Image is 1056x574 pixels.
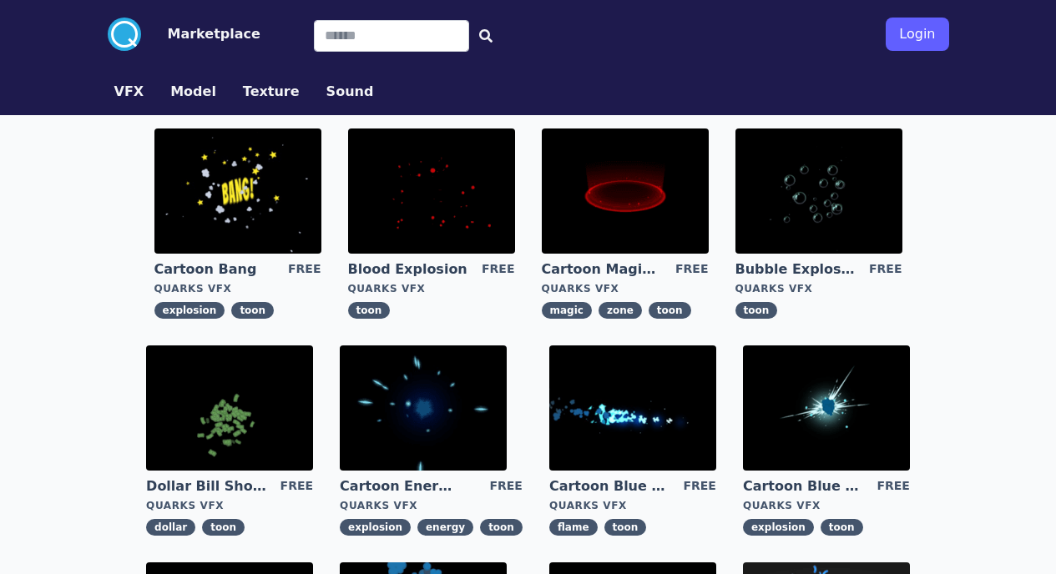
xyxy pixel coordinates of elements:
[101,82,158,102] a: VFX
[288,260,321,279] div: FREE
[877,477,909,496] div: FREE
[340,477,460,496] a: Cartoon Energy Explosion
[743,519,814,536] span: explosion
[735,282,902,295] div: Quarks VFX
[735,128,902,254] img: imgAlt
[482,260,514,279] div: FREE
[542,302,592,319] span: magic
[549,499,716,512] div: Quarks VFX
[417,519,473,536] span: energy
[542,260,662,279] a: Cartoon Magic Zone
[743,345,910,471] img: imgAlt
[869,260,902,279] div: FREE
[735,302,778,319] span: toon
[542,128,709,254] img: imgAlt
[886,11,948,58] a: Login
[168,24,260,44] button: Marketplace
[243,82,300,102] button: Texture
[280,477,313,496] div: FREE
[480,519,523,536] span: toon
[735,260,856,279] a: Bubble Explosion
[146,345,313,471] img: imgAlt
[549,519,598,536] span: flame
[743,477,863,496] a: Cartoon Blue Gas Explosion
[675,260,708,279] div: FREE
[154,302,225,319] span: explosion
[649,302,691,319] span: toon
[314,20,469,52] input: Search
[549,477,669,496] a: Cartoon Blue Flamethrower
[170,82,216,102] button: Model
[231,302,274,319] span: toon
[604,519,647,536] span: toon
[202,519,245,536] span: toon
[146,519,195,536] span: dollar
[146,499,313,512] div: Quarks VFX
[340,519,411,536] span: explosion
[683,477,715,496] div: FREE
[326,82,374,102] button: Sound
[886,18,948,51] button: Login
[154,128,321,254] img: imgAlt
[348,302,391,319] span: toon
[348,128,515,254] img: imgAlt
[348,260,468,279] a: Blood Explosion
[340,345,507,471] img: imgAlt
[230,82,313,102] a: Texture
[114,82,144,102] button: VFX
[340,499,523,512] div: Quarks VFX
[599,302,642,319] span: zone
[542,282,709,295] div: Quarks VFX
[154,282,321,295] div: Quarks VFX
[489,477,522,496] div: FREE
[141,24,260,44] a: Marketplace
[157,82,230,102] a: Model
[313,82,387,102] a: Sound
[821,519,863,536] span: toon
[743,499,910,512] div: Quarks VFX
[154,260,275,279] a: Cartoon Bang
[146,477,266,496] a: Dollar Bill Shower
[348,282,515,295] div: Quarks VFX
[549,345,716,471] img: imgAlt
